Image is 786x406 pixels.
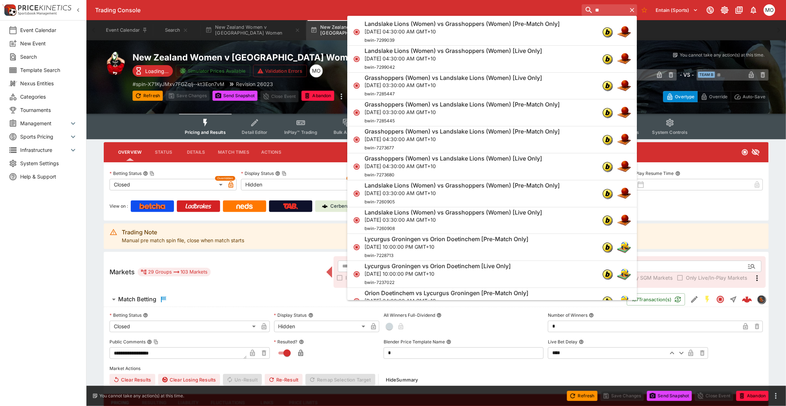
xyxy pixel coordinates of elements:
[283,203,298,209] img: TabNZ
[617,51,631,66] img: basketball.png
[602,81,612,91] div: bwin
[147,144,180,161] button: Status
[602,108,612,118] div: bwin
[741,149,749,156] svg: Closed
[213,91,258,101] button: Send Snapshot
[365,64,395,69] span: bwin-7299042
[579,339,584,344] button: Live Bet Delay
[110,374,155,385] button: Clear Results
[365,47,542,55] h6: Landslake Lions (Women) vs Grasshoppers (Women) [Live Only]
[602,215,612,225] div: bwin
[337,91,346,102] button: more
[353,244,360,251] svg: Closed
[20,133,69,140] span: Sports Pricing
[736,391,769,401] button: Abandon
[602,188,612,198] div: bwin
[757,295,766,304] div: sportingsolutions
[663,91,769,102] div: Start From
[772,392,780,400] button: more
[548,312,588,318] p: Number of Winners
[742,294,752,304] img: logo-cerberus--red.svg
[680,71,694,78] h6: - VS -
[158,374,220,385] button: Clear Losing Results
[446,339,451,344] button: Blender Price Template Name
[745,260,758,273] button: Open
[733,4,746,17] button: Documentation
[704,4,717,17] button: Connected to PK
[617,105,631,120] img: basketball.png
[675,171,680,176] button: Play Resume Time
[315,200,358,212] a: Cerberus
[110,312,142,318] p: Betting Status
[602,296,612,306] div: bwin
[365,243,528,251] p: [DATE] 10:00:00 PM GMT+10
[265,374,303,385] button: Re-Result
[223,374,262,385] span: Un-Result
[686,274,747,281] span: Only Live/In-Play Markets
[727,293,740,306] button: Straight
[176,65,250,77] button: Simulator Prices Available
[652,130,688,135] span: System Controls
[353,190,360,197] svg: Closed
[603,162,612,171] img: bwin.png
[602,269,612,279] div: bwin
[701,293,714,306] button: SGM Enabled
[145,67,169,75] p: Loading...
[663,91,698,102] button: Overtype
[603,27,612,37] img: bwin.png
[617,132,631,147] img: basketball.png
[253,65,307,77] button: Validation Errors
[20,26,77,34] span: Event Calendar
[365,28,560,35] p: [DATE] 04:30:00 AM GMT+10
[104,52,127,75] img: rugby_union.png
[437,313,442,318] button: All Winners Full-Dividend
[365,118,395,123] span: bwin-7285445
[589,313,594,318] button: Number of Winners
[255,144,287,161] button: Actions
[153,339,158,344] button: Copy To Clipboard
[274,312,307,318] p: Display Status
[365,182,560,189] h6: Landslake Lions (Women) vs Grasshoppers (Women) [Pre-Match Only]
[603,297,612,306] img: bwin.png
[603,81,612,90] img: bwin.png
[647,391,692,401] button: Send Snapshot
[20,146,69,154] span: Infrastructure
[122,228,244,236] div: Trading Note
[365,145,394,150] span: bwin-7273677
[365,253,393,258] span: bwin-7228713
[133,80,224,88] p: Copy To Clipboard
[241,170,274,176] p: Display Status
[567,391,597,401] button: Refresh
[133,52,451,63] h2: Copy To Clipboard
[365,289,528,297] h6: Orion Doetinchem vs Lycurgus Groningen [Pre-Match Only]
[236,80,273,88] p: Revision 26023
[331,203,352,210] p: Cerberus
[110,321,258,332] div: Closed
[753,274,762,283] svg: More
[603,189,612,198] img: bwin.png
[20,119,69,127] span: Management
[20,80,77,87] span: Nexus Entities
[122,226,244,247] div: Manual pre match spin file, close when match starts
[602,162,612,172] div: bwin
[617,159,631,174] img: basketball.png
[365,270,511,278] p: [DATE] 10:00:00 PM GMT+10
[747,4,760,17] button: Notifications
[365,81,542,89] p: [DATE] 03:30:00 AM GMT+10
[365,20,560,28] h6: Landslake Lions (Women) vs Grasshoppers (Women) [Pre-Match Only]
[20,66,77,74] span: Template Search
[365,199,395,204] span: bwin-7260905
[365,189,560,197] p: [DATE] 03:30:00 AM GMT+10
[275,171,280,176] button: Display StatusCopy To Clipboard
[353,217,360,224] svg: Closed
[180,144,212,161] button: Details
[2,3,17,17] img: PriceKinetics Logo
[636,170,674,176] p: Play Resume Time
[617,294,631,308] img: volleyball.png
[602,135,612,145] div: bwin
[353,163,360,170] svg: Closed
[758,296,765,303] img: sportingsolutions
[365,54,542,62] p: [DATE] 04:30:00 AM GMT+10
[149,171,155,176] button: Copy To Clipboard
[365,280,394,285] span: bwin-7237022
